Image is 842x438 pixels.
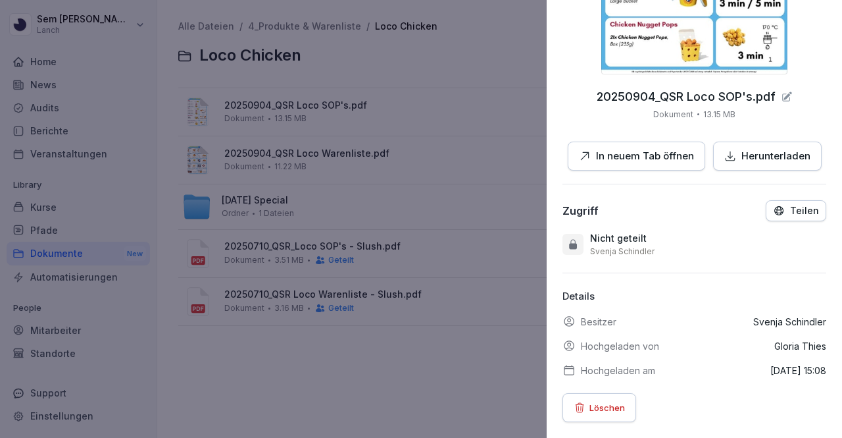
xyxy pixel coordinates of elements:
p: Nicht geteilt [590,232,647,245]
p: Teilen [790,205,819,216]
button: Herunterladen [713,142,822,171]
p: In neuem Tab öffnen [596,149,694,164]
p: Svenja Schindler [590,246,655,257]
button: Löschen [562,393,636,422]
p: Besitzer [581,315,616,329]
p: Gloria Thies [774,339,826,353]
p: Dokument [653,109,693,121]
p: Hochgeladen am [581,364,655,377]
button: In neuem Tab öffnen [568,142,705,171]
p: Svenja Schindler [753,315,826,329]
div: Zugriff [562,204,599,217]
p: 20250904_QSR Loco SOP's.pdf [597,90,776,103]
p: Hochgeladen von [581,339,659,353]
p: Details [562,289,826,304]
p: Herunterladen [741,149,810,164]
button: Teilen [766,200,826,221]
p: 13.15 MB [703,109,735,121]
p: Löschen [589,400,625,415]
p: [DATE] 15:08 [770,364,826,377]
